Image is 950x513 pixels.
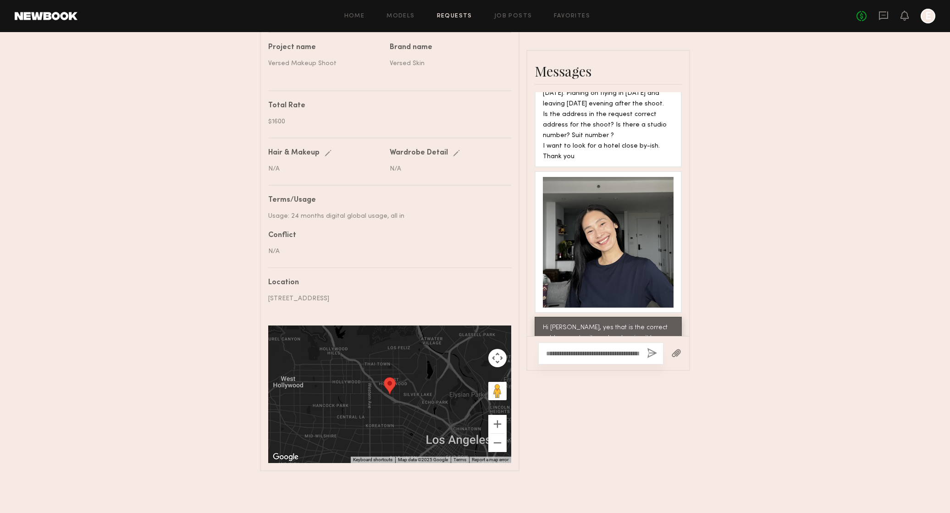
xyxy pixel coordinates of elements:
div: [STREET_ADDRESS] [268,294,504,303]
div: Conflict [268,232,504,239]
button: Map camera controls [488,349,507,367]
a: Requests [437,13,472,19]
div: Versed Makeup Shoot [268,59,383,68]
div: Brand name [390,44,504,51]
div: Total Rate [268,102,504,110]
a: Home [344,13,365,19]
div: Terms/Usage [268,197,504,204]
span: Map data ©2025 Google [398,457,448,462]
a: Models [387,13,414,19]
div: Project name [268,44,383,51]
img: Google [271,451,301,463]
button: Drag Pegman onto the map to open Street View [488,382,507,400]
div: $1600 [268,117,504,127]
div: Messages [535,62,682,80]
div: N/A [390,164,504,174]
div: Hi [PERSON_NAME], yes that is the correct address, not suit number. leaving it here again just to... [543,323,674,386]
button: Keyboard shortcuts [353,457,392,463]
button: Zoom in [488,415,507,433]
div: N/A [268,247,504,256]
button: Zoom out [488,434,507,452]
div: Usage: 24 months digital global usage, all in [268,211,504,221]
div: Versed Skin [390,59,504,68]
a: E [921,9,935,23]
a: Favorites [554,13,590,19]
div: Hair & Makeup [268,149,320,157]
a: Report a map error [472,457,508,462]
a: Job Posts [494,13,532,19]
a: Open this area in Google Maps (opens a new window) [271,451,301,463]
div: N/A [268,164,383,174]
div: Location [268,279,504,287]
div: Wardrobe Detail [390,149,448,157]
a: Terms [453,457,466,462]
